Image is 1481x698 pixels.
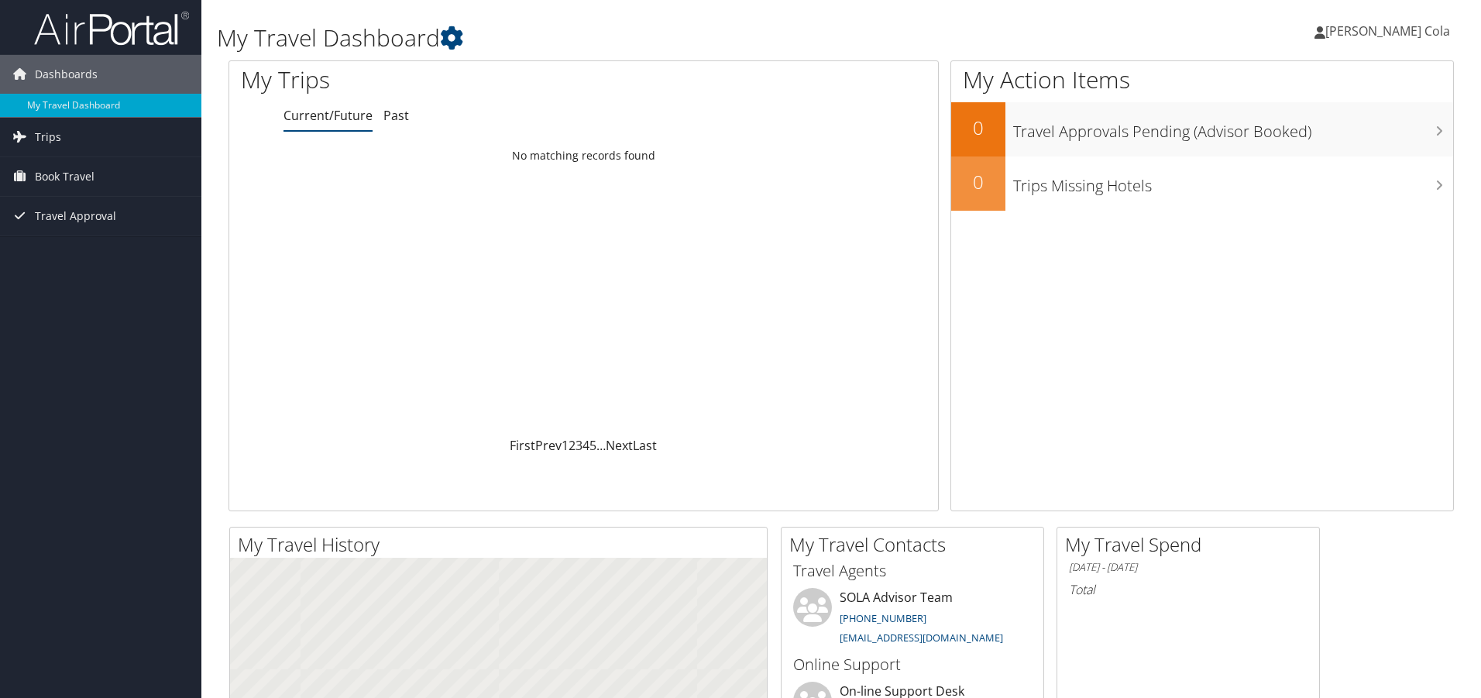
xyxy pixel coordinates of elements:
a: Past [383,107,409,124]
h2: My Travel History [238,531,767,558]
h1: My Travel Dashboard [217,22,1050,54]
h3: Travel Agents [793,560,1032,582]
a: Prev [535,437,562,454]
a: First [510,437,535,454]
h3: Trips Missing Hotels [1013,167,1453,197]
span: [PERSON_NAME] Cola [1325,22,1450,40]
a: 1 [562,437,569,454]
a: 0Travel Approvals Pending (Advisor Booked) [951,102,1453,156]
h2: 0 [951,115,1005,141]
span: Travel Approval [35,197,116,236]
a: [PHONE_NUMBER] [840,611,926,625]
span: Book Travel [35,157,94,196]
h6: Total [1069,581,1307,598]
h1: My Trips [241,64,631,96]
h2: My Travel Contacts [789,531,1043,558]
a: [EMAIL_ADDRESS][DOMAIN_NAME] [840,631,1003,645]
a: [PERSON_NAME] Cola [1314,8,1466,54]
h2: 0 [951,169,1005,195]
span: Trips [35,118,61,156]
a: 0Trips Missing Hotels [951,156,1453,211]
h2: My Travel Spend [1065,531,1319,558]
a: 4 [582,437,589,454]
a: 5 [589,437,596,454]
span: Dashboards [35,55,98,94]
a: Last [633,437,657,454]
td: No matching records found [229,142,938,170]
img: airportal-logo.png [34,10,189,46]
h6: [DATE] - [DATE] [1069,560,1307,575]
span: … [596,437,606,454]
li: SOLA Advisor Team [785,588,1039,652]
h1: My Action Items [951,64,1453,96]
h3: Online Support [793,654,1032,676]
a: Current/Future [283,107,373,124]
h3: Travel Approvals Pending (Advisor Booked) [1013,113,1453,143]
a: Next [606,437,633,454]
a: 3 [576,437,582,454]
a: 2 [569,437,576,454]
